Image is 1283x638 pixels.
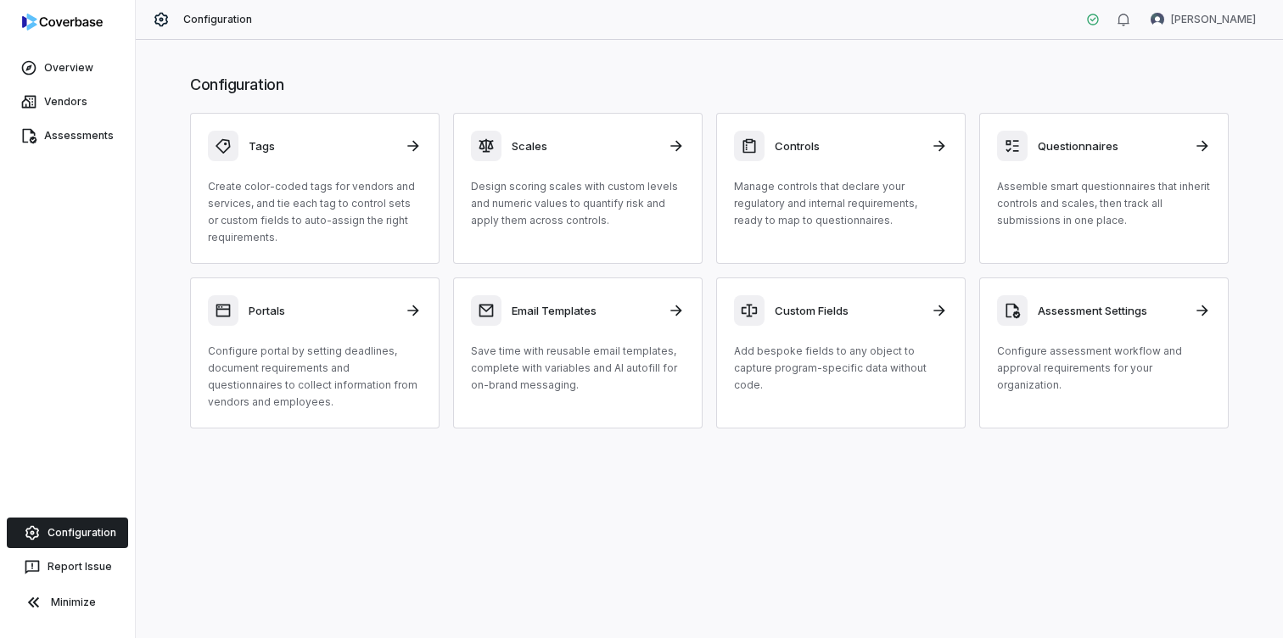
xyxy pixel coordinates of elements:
a: TagsCreate color-coded tags for vendors and services, and tie each tag to control sets or custom ... [190,113,440,264]
a: Configuration [7,518,128,548]
h3: Scales [512,138,658,154]
p: Manage controls that declare your regulatory and internal requirements, ready to map to questionn... [734,178,948,229]
a: PortalsConfigure portal by setting deadlines, document requirements and questionnaires to collect... [190,277,440,428]
h3: Email Templates [512,303,658,318]
p: Create color-coded tags for vendors and services, and tie each tag to control sets or custom fiel... [208,178,422,246]
a: Email TemplatesSave time with reusable email templates, complete with variables and AI autofill f... [453,277,703,428]
h1: Configuration [190,74,1229,96]
h3: Custom Fields [775,303,921,318]
button: Kim Kambarami avatar[PERSON_NAME] [1140,7,1266,32]
h3: Portals [249,303,395,318]
p: Configure assessment workflow and approval requirements for your organization. [997,343,1211,394]
p: Design scoring scales with custom levels and numeric values to quantify risk and apply them acros... [471,178,685,229]
h3: Questionnaires [1038,138,1184,154]
h3: Tags [249,138,395,154]
a: QuestionnairesAssemble smart questionnaires that inherit controls and scales, then track all subm... [979,113,1229,264]
p: Configure portal by setting deadlines, document requirements and questionnaires to collect inform... [208,343,422,411]
a: ScalesDesign scoring scales with custom levels and numeric values to quantify risk and apply them... [453,113,703,264]
button: Report Issue [7,551,128,582]
p: Assemble smart questionnaires that inherit controls and scales, then track all submissions in one... [997,178,1211,229]
img: Kim Kambarami avatar [1151,13,1164,26]
a: ControlsManage controls that declare your regulatory and internal requirements, ready to map to q... [716,113,966,264]
span: [PERSON_NAME] [1171,13,1256,26]
h3: Controls [775,138,921,154]
a: Assessments [3,120,132,151]
a: Custom FieldsAdd bespoke fields to any object to capture program-specific data without code. [716,277,966,428]
h3: Assessment Settings [1038,303,1184,318]
button: Minimize [7,585,128,619]
p: Save time with reusable email templates, complete with variables and AI autofill for on-brand mes... [471,343,685,394]
p: Add bespoke fields to any object to capture program-specific data without code. [734,343,948,394]
a: Vendors [3,87,132,117]
span: Configuration [183,13,253,26]
a: Overview [3,53,132,83]
img: logo-D7KZi-bG.svg [22,14,103,31]
a: Assessment SettingsConfigure assessment workflow and approval requirements for your organization. [979,277,1229,428]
